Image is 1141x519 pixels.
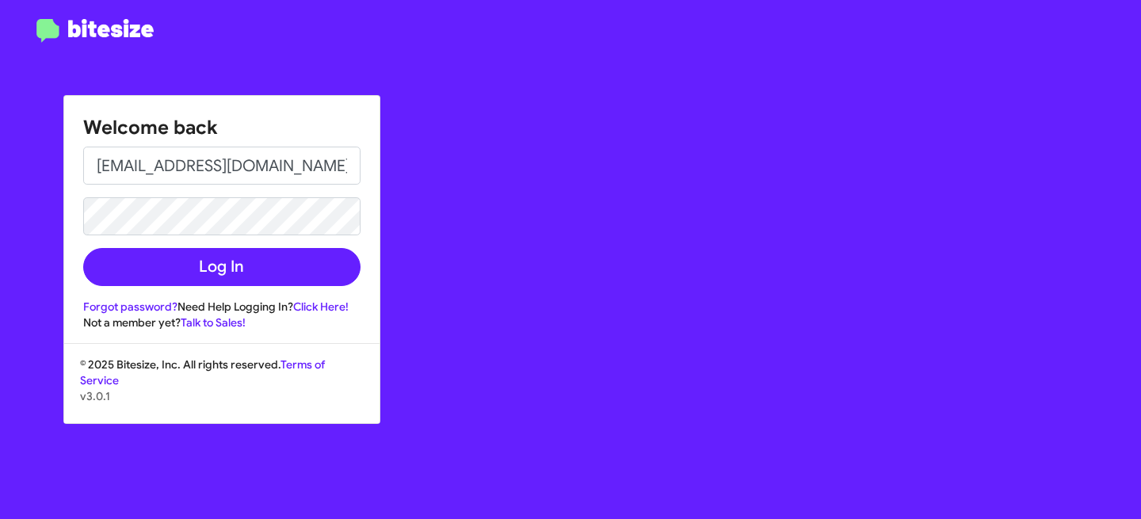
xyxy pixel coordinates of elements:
[83,315,361,330] div: Not a member yet?
[80,357,325,387] a: Terms of Service
[293,300,349,314] a: Click Here!
[64,357,380,423] div: © 2025 Bitesize, Inc. All rights reserved.
[83,147,361,185] input: Email address
[80,388,364,404] p: v3.0.1
[83,300,177,314] a: Forgot password?
[83,248,361,286] button: Log In
[83,299,361,315] div: Need Help Logging In?
[181,315,246,330] a: Talk to Sales!
[83,115,361,140] h1: Welcome back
